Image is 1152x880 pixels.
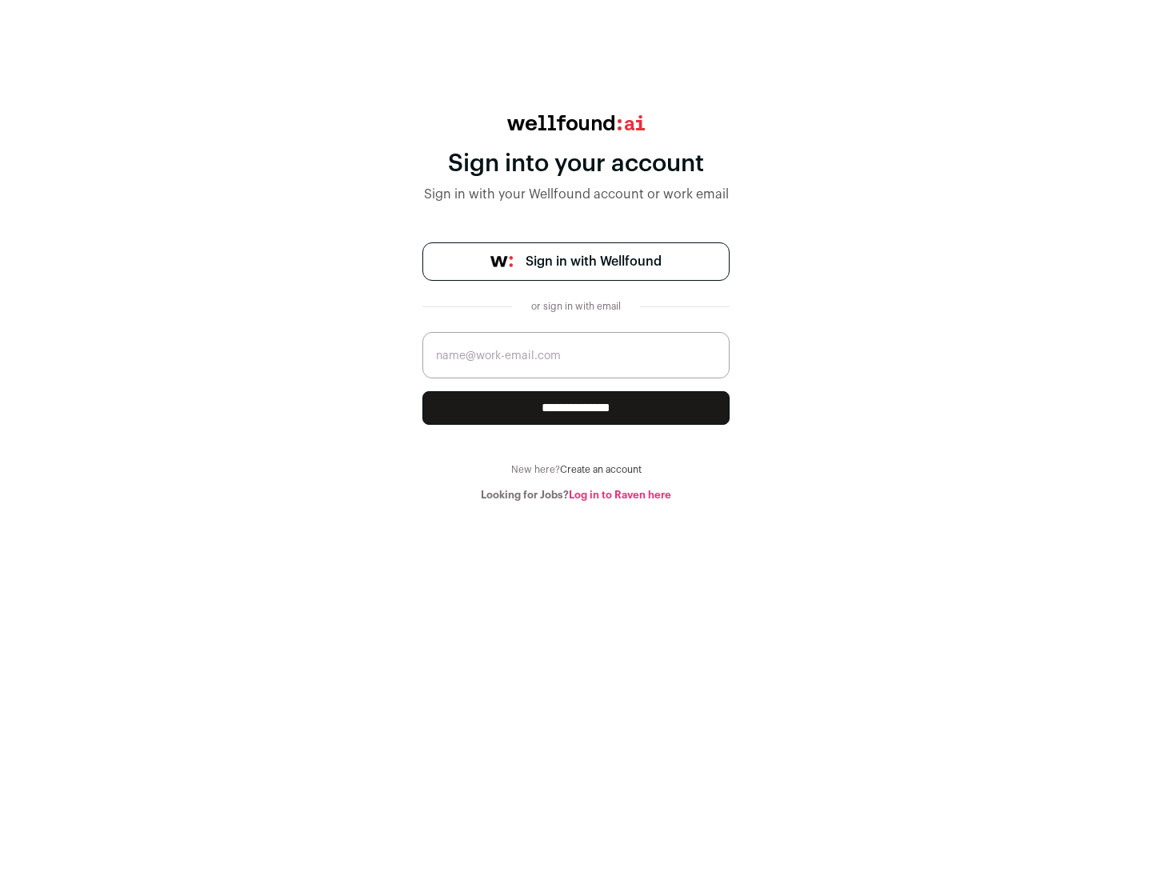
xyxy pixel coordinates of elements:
[422,242,730,281] a: Sign in with Wellfound
[422,185,730,204] div: Sign in with your Wellfound account or work email
[569,490,671,500] a: Log in to Raven here
[507,115,645,130] img: wellfound:ai
[422,489,730,502] div: Looking for Jobs?
[526,252,662,271] span: Sign in with Wellfound
[525,300,627,313] div: or sign in with email
[560,465,642,474] a: Create an account
[422,463,730,476] div: New here?
[422,332,730,378] input: name@work-email.com
[422,150,730,178] div: Sign into your account
[490,256,513,267] img: wellfound-symbol-flush-black-fb3c872781a75f747ccb3a119075da62bfe97bd399995f84a933054e44a575c4.png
